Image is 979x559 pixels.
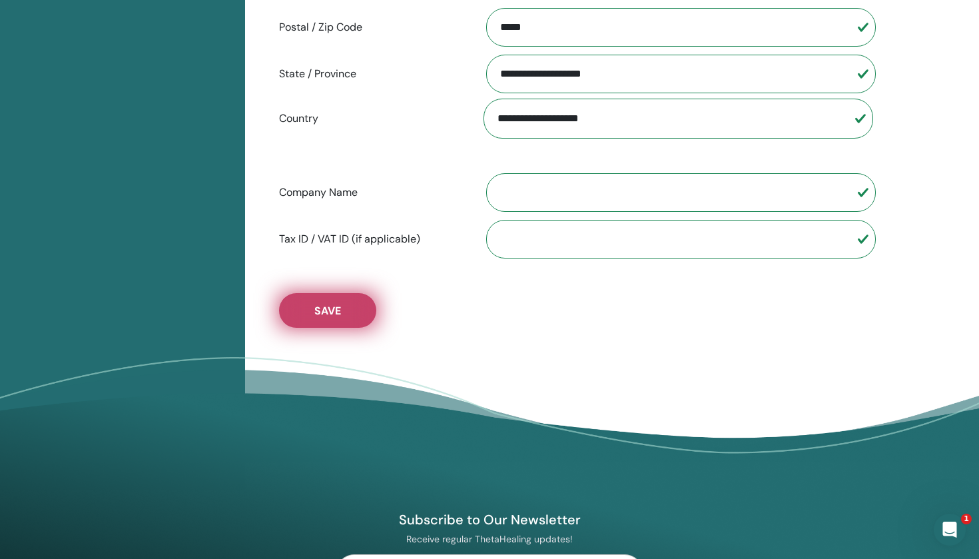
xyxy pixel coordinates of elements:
[269,106,474,131] label: Country
[269,61,474,87] label: State / Province
[269,180,474,205] label: Company Name
[336,511,643,528] h4: Subscribe to Our Newsletter
[336,533,643,545] p: Receive regular ThetaHealing updates!
[961,514,972,524] span: 1
[279,293,376,328] button: Save
[269,227,474,252] label: Tax ID / VAT ID (if applicable)
[269,15,474,40] label: Postal / Zip Code
[314,304,341,318] span: Save
[934,514,966,546] iframe: Intercom live chat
